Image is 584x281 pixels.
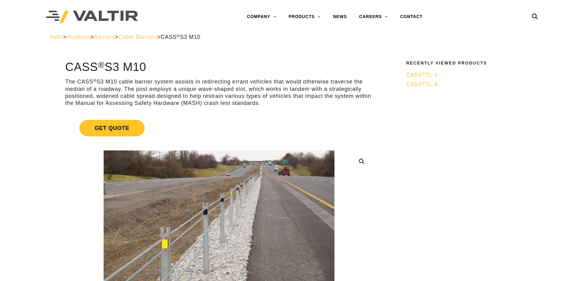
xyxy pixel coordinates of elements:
[161,34,200,40] span: CASS S3 M10
[406,81,438,87] span: CASS TL-4
[46,11,138,23] img: Valtir
[406,81,531,88] a: CASS®TL-4
[353,11,394,23] a: CAREERS
[65,113,373,144] a: Get Quote
[49,34,535,41] div: > > > >
[177,34,180,38] sup: ®
[65,61,373,74] h1: CASS S3 M10
[282,11,327,23] a: PRODUCTS
[406,72,438,78] span: CASS TL-3
[394,11,429,23] a: CONTACT
[327,11,353,23] a: NEWS
[406,61,531,65] h2: Recently Viewed Products
[79,120,145,136] span: Get Quote
[406,72,531,79] a: CASS®TL-3
[119,34,157,40] a: Cable Barriers
[49,34,63,40] a: Valtir
[241,11,282,23] a: COMPANY
[93,78,97,83] sup: ®
[422,81,426,86] sup: ®
[422,72,426,76] sup: ®
[98,60,105,70] sup: ®
[67,34,90,40] a: Products
[65,78,373,107] p: The CASS S3 M10 cable barrier system assists in redirecting errant vehicles that would otherwise ...
[94,34,115,40] a: Barriers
